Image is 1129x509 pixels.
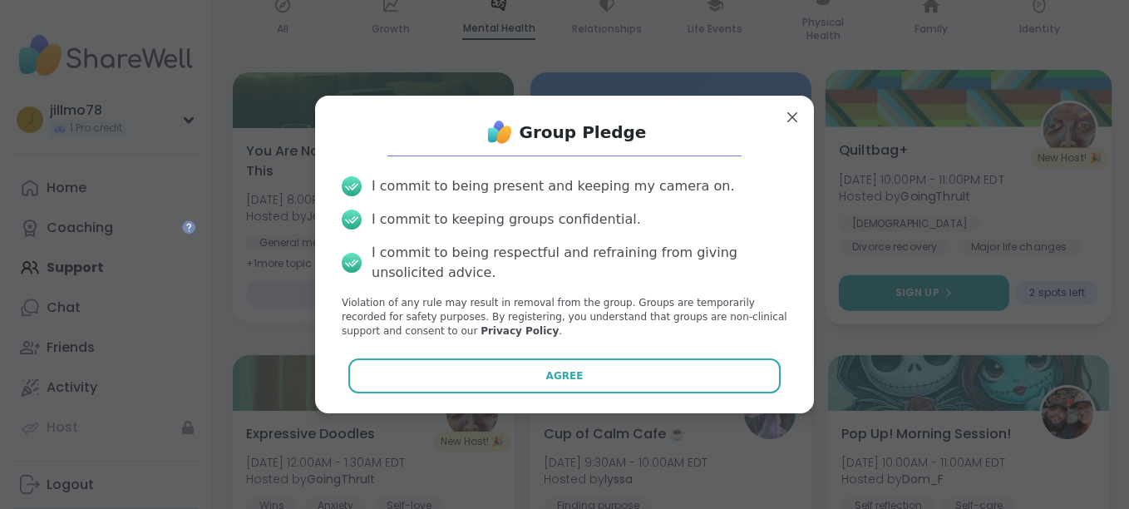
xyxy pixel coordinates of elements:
div: I commit to being present and keeping my camera on. [372,176,734,196]
div: I commit to being respectful and refraining from giving unsolicited advice. [372,243,787,283]
a: Privacy Policy [481,325,559,337]
img: ShareWell Logo [483,116,516,149]
span: Agree [546,368,584,383]
iframe: Spotlight [182,220,195,234]
div: I commit to keeping groups confidential. [372,210,641,230]
p: Violation of any rule may result in removal from the group. Groups are temporarily recorded for s... [342,296,787,338]
button: Agree [348,358,781,393]
h1: Group Pledge [520,121,647,144]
